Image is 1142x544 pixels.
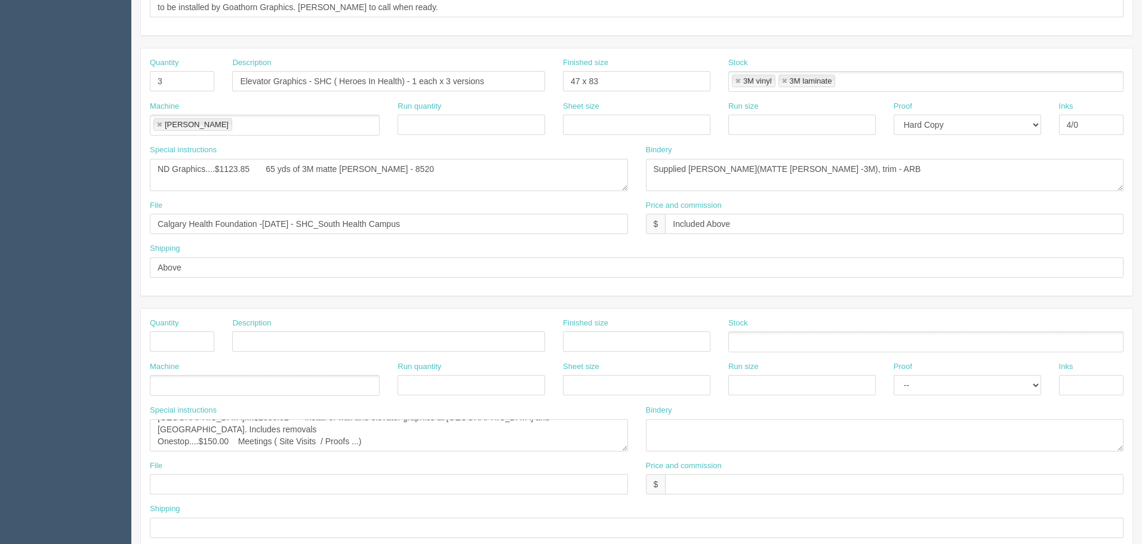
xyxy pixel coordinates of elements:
label: Finished size [563,318,608,329]
label: File [150,200,162,211]
label: Price and commission [646,200,722,211]
label: Stock [728,57,748,69]
label: Finished size [563,57,608,69]
label: Description [232,57,271,69]
label: Sheet size [563,361,599,373]
label: Run size [728,101,759,112]
label: Run size [728,361,759,373]
div: $ [646,474,666,494]
textarea: ARB..............$767.75 #12584 [GEOGRAPHIC_DATA]....$2030.62 install of wall and elevator graphi... [150,419,628,451]
div: $ [646,214,666,234]
textarea: ND Graphics....$1123.85 65 yds of 3M matte [PERSON_NAME] - 8520 [150,159,628,191]
label: Special instructions [150,405,217,416]
div: [PERSON_NAME] [165,121,229,128]
label: Quantity [150,318,178,329]
label: Shipping [150,243,180,254]
label: Bindery [646,405,672,416]
label: Sheet size [563,101,599,112]
label: Inks [1059,101,1073,112]
label: Price and commission [646,460,722,472]
label: Bindery [646,145,672,156]
label: Proof [894,101,912,112]
label: File [150,460,162,472]
label: Quantity [150,57,178,69]
label: Proof [894,361,912,373]
label: Stock [728,318,748,329]
label: Run quantity [398,101,441,112]
label: Shipping [150,503,180,515]
label: Machine [150,101,179,112]
div: 3M laminate [790,77,832,85]
textarea: Supplied [PERSON_NAME](MATTE [PERSON_NAME] -3M), trim - ARB [646,159,1124,191]
label: Run quantity [398,361,441,373]
label: Machine [150,361,179,373]
div: 3M vinyl [743,77,772,85]
label: Description [232,318,271,329]
label: Special instructions [150,145,217,156]
label: Inks [1059,361,1073,373]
